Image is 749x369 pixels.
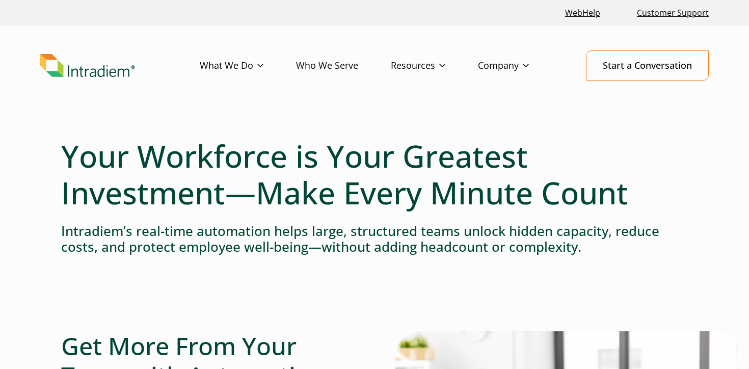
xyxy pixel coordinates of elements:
[200,51,296,81] a: What We Do
[40,54,200,77] a: Link to homepage of Intradiem
[61,223,688,255] h4: Intradiem’s real-time automation helps large, structured teams unlock hidden capacity, reduce cos...
[586,50,709,81] a: Start a Conversation
[391,51,478,81] a: Resources
[61,138,688,211] h1: Your Workforce is Your Greatest Investment—Make Every Minute Count
[633,2,713,24] a: Customer Support
[561,2,604,24] a: Link opens in a new window
[40,54,135,77] img: Intradiem
[296,51,391,81] a: Who We Serve
[478,51,561,81] a: Company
